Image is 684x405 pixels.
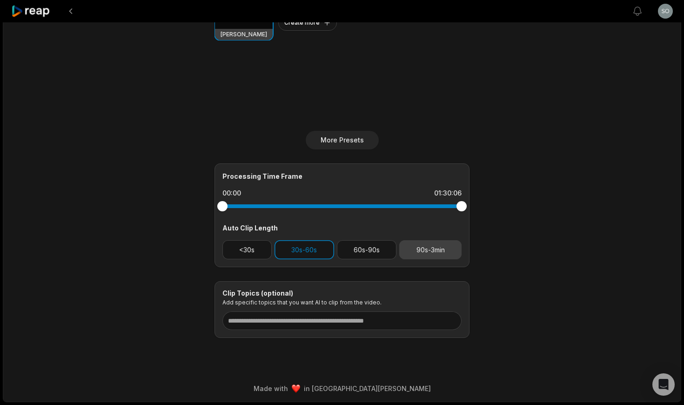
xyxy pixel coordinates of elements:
h3: [PERSON_NAME] [221,31,267,38]
button: 60s-90s [337,240,397,259]
button: <30s [222,240,272,259]
div: 01:30:06 [434,189,462,198]
button: 90s-3min [399,240,462,259]
div: Processing Time Frame [222,171,462,181]
div: Open Intercom Messenger [652,373,675,396]
button: 30s-60s [275,240,334,259]
button: Create more [278,15,337,31]
div: Auto Clip Length [222,223,462,233]
img: heart emoji [292,385,300,393]
div: Clip Topics (optional) [222,289,462,297]
button: More Presets [306,131,379,149]
div: 00:00 [222,189,241,198]
div: Made with in [GEOGRAPHIC_DATA][PERSON_NAME] [12,384,672,393]
p: Add specific topics that you want AI to clip from the video. [222,299,462,306]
